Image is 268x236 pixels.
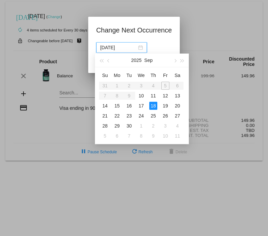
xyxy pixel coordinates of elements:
div: 3 [161,122,169,130]
button: Last year (Control + left) [98,54,105,67]
div: 21 [101,112,109,120]
td: 10/7/2025 [123,131,135,141]
td: 9/14/2025 [99,101,111,111]
div: 24 [137,112,145,120]
td: 9/12/2025 [159,91,171,101]
div: 30 [125,122,133,130]
div: 2 [149,122,157,130]
th: Fri [159,70,171,81]
td: 10/11/2025 [171,131,183,141]
div: 9 [149,132,157,140]
div: 15 [113,102,121,110]
div: 19 [161,102,169,110]
div: 23 [125,112,133,120]
div: 29 [113,122,121,130]
td: 9/15/2025 [111,101,123,111]
td: 10/4/2025 [171,121,183,131]
button: Sep [144,54,153,67]
td: 9/10/2025 [135,91,147,101]
div: 11 [173,132,181,140]
div: 10 [161,132,169,140]
div: 28 [101,122,109,130]
td: 9/29/2025 [111,121,123,131]
td: 10/1/2025 [135,121,147,131]
td: 9/11/2025 [147,91,159,101]
button: 2025 [131,54,142,67]
input: Select date [100,44,137,51]
th: Thu [147,70,159,81]
div: 25 [149,112,157,120]
div: 20 [173,102,181,110]
div: 13 [173,92,181,100]
button: Previous month (PageUp) [105,54,112,67]
button: Next month (PageDown) [171,54,178,67]
div: 27 [173,112,181,120]
div: 11 [149,92,157,100]
td: 9/17/2025 [135,101,147,111]
button: Next year (Control + right) [179,54,186,67]
th: Wed [135,70,147,81]
td: 10/3/2025 [159,121,171,131]
td: 9/30/2025 [123,121,135,131]
div: 7 [125,132,133,140]
div: 18 [149,102,157,110]
div: 4 [173,122,181,130]
td: 9/13/2025 [171,91,183,101]
td: 10/6/2025 [111,131,123,141]
td: 9/19/2025 [159,101,171,111]
td: 9/20/2025 [171,101,183,111]
td: 9/24/2025 [135,111,147,121]
td: 10/8/2025 [135,131,147,141]
div: 17 [137,102,145,110]
div: 14 [101,102,109,110]
td: 9/25/2025 [147,111,159,121]
td: 10/5/2025 [99,131,111,141]
div: 1 [137,122,145,130]
th: Mon [111,70,123,81]
td: 9/21/2025 [99,111,111,121]
td: 9/18/2025 [147,101,159,111]
td: 9/16/2025 [123,101,135,111]
div: 8 [137,132,145,140]
th: Sat [171,70,183,81]
div: 6 [113,132,121,140]
td: 9/23/2025 [123,111,135,121]
div: 12 [161,92,169,100]
td: 10/10/2025 [159,131,171,141]
td: 9/27/2025 [171,111,183,121]
div: 16 [125,102,133,110]
td: 9/28/2025 [99,121,111,131]
td: 9/22/2025 [111,111,123,121]
td: 10/9/2025 [147,131,159,141]
div: 26 [161,112,169,120]
div: 22 [113,112,121,120]
div: 5 [101,132,109,140]
th: Sun [99,70,111,81]
td: 9/26/2025 [159,111,171,121]
div: 10 [137,92,145,100]
td: 10/2/2025 [147,121,159,131]
th: Tue [123,70,135,81]
h1: Change Next Occurrence [96,25,172,35]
